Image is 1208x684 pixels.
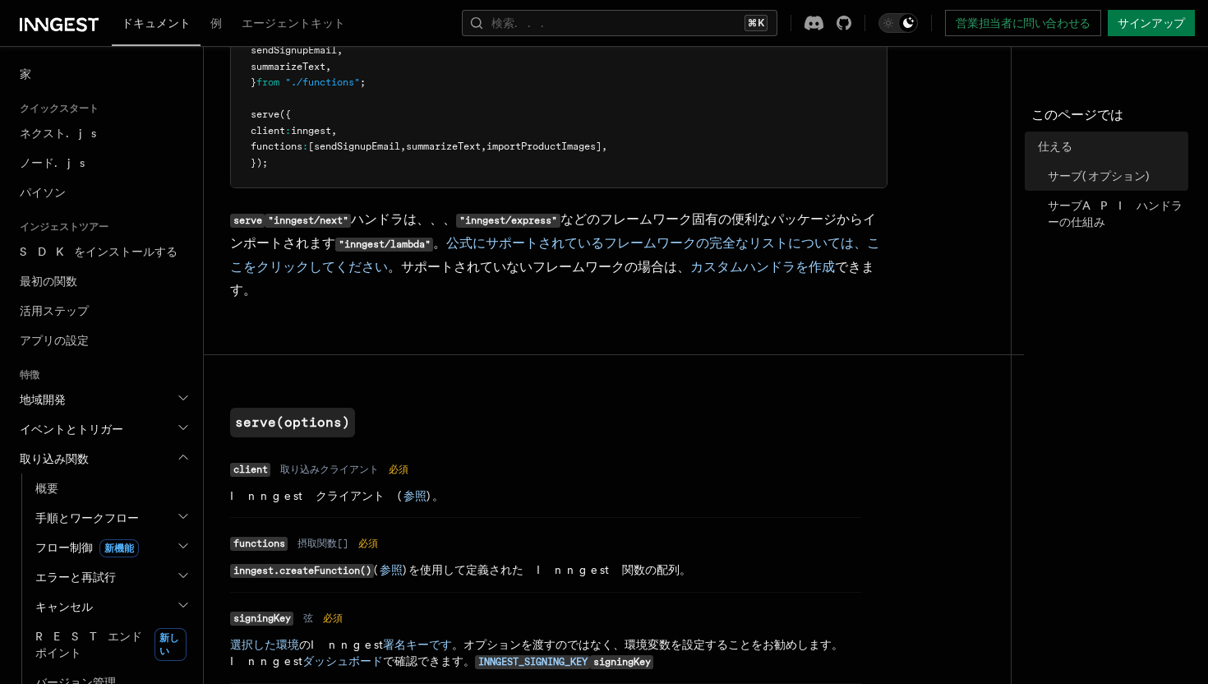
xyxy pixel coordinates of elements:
[13,266,193,296] a: 最初の関数
[406,141,481,152] span: summarizeText
[20,127,96,140] font: ネクスト.js
[389,464,408,475] font: 必須
[299,638,311,651] font: の
[29,533,193,562] button: フロー制御新機能
[426,489,444,502] font: )。
[35,511,139,525] font: 手順とワークフロー
[285,76,360,88] span: "./functions"
[251,141,302,152] span: functions
[360,76,366,88] span: ;
[13,118,193,148] a: ネクスト.js
[20,156,85,169] font: ノード.js
[560,211,600,227] font: などの
[403,489,426,502] a: 参照
[20,369,39,381] font: 特徴
[311,638,383,651] font: Inngest
[302,654,383,668] a: ダッシュボード
[29,474,193,503] a: 概要
[20,452,89,465] font: 取り込み関数
[690,259,835,275] a: カスタムハンドラを作成
[680,563,691,576] font: 。
[20,221,108,233] font: インジェストツアー
[256,76,279,88] span: from
[380,563,403,576] a: 参照
[335,238,433,252] code: "inngest/lambda"
[13,296,193,326] a: 活用ステップ
[20,186,66,199] font: パイソン
[35,630,142,659] font: RESTエンドポイント
[475,655,590,669] code: INNGEST_SIGNING_KEY
[1048,199,1183,229] font: サーブAPIハンドラーの仕組み
[159,632,179,657] font: 新しい
[358,538,378,549] font: 必須
[337,44,343,56] span: ,
[20,245,178,258] font: SDKをインストールする
[230,235,880,275] a: 公式にサポートされているフレームワークの完全なリストについては、ここをクリックしてください
[13,59,193,89] a: 家
[29,592,193,622] button: キャンセル
[303,612,313,624] font: 弦
[291,125,331,136] span: inngest
[20,67,31,81] font: 家
[1048,169,1151,183] font: サーブ(オプション)
[230,463,270,477] code: client
[383,638,452,651] a: 署名キーです
[230,214,265,228] code: serve
[20,275,77,288] font: 最初の関数
[251,61,325,72] span: summarizeText
[29,622,193,668] a: RESTエンドポイント新しい
[230,638,843,668] font: を渡すのではなく、環境変数を設定することをお勧めします。Inngest
[230,489,403,502] font: Inngest クライアント (
[251,76,256,88] span: }
[323,612,343,624] font: 必須
[456,214,560,228] code: "inngest/express"
[1041,191,1188,237] a: サーブAPIハンドラーの仕組み
[251,44,337,56] span: sendSignupEmail
[297,538,348,549] font: 摂取関数[]
[13,148,193,178] a: ノード.js
[279,109,291,120] span: ({
[374,563,380,576] font: (
[463,654,475,668] font: 。
[325,61,331,72] span: ,
[1031,107,1123,122] font: このページでは
[230,537,288,551] code: functions
[403,563,680,576] font: )を使用して定義された Inngest 関数の配列
[285,125,291,136] span: :
[13,237,193,266] a: SDKをインストールする
[475,654,590,668] a: INNGEST_SIGNING_KEY
[1031,132,1188,161] a: 仕える
[280,464,379,475] font: 取り込みクライアント
[13,444,193,474] button: 取り込み関数
[230,408,355,437] a: serve(options)
[13,178,193,207] a: パイソン
[29,503,193,533] button: 手順とワークフロー
[230,638,299,651] a: 選択した環境
[1038,140,1072,153] font: 仕える
[481,141,486,152] span: ,
[13,385,193,414] button: 地域開発
[452,638,521,651] font: 。オプション
[331,125,337,136] span: ,
[20,393,66,406] font: 地域開発
[602,141,607,152] span: ,
[20,423,123,436] font: イベントとトリガー
[20,304,89,317] font: 活用ステップ
[20,103,99,114] font: クイックスタート
[590,655,653,669] code: signingKey
[13,326,193,355] a: アプリの設定
[29,562,193,592] button: エラーと再試行
[35,600,93,613] font: キャンセル
[302,141,308,152] span: :
[35,541,93,554] font: フロー制御
[251,157,268,169] span: });
[251,125,285,136] span: client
